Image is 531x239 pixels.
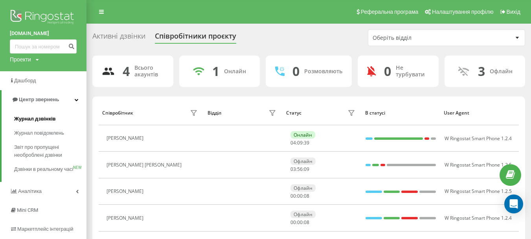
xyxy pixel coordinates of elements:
[432,9,493,15] span: Налаштування профілю
[134,65,164,78] div: Всього акаунтів
[102,110,133,116] div: Співробітник
[107,135,145,141] div: [PERSON_NAME]
[490,68,513,75] div: Офлайн
[14,78,36,83] span: Дашборд
[208,110,221,116] div: Відділ
[290,219,296,226] span: 00
[14,140,86,162] a: Звіт про пропущені необроблені дзвінки
[2,90,86,109] a: Центр звернень
[384,64,391,79] div: 0
[304,193,309,199] span: 08
[18,188,42,194] span: Аналiтика
[286,110,301,116] div: Статус
[297,139,303,146] span: 09
[290,193,309,199] div: : :
[17,226,73,232] span: Маркетплейс інтеграцій
[365,110,437,116] div: В статусі
[507,9,520,15] span: Вихід
[92,32,145,44] div: Активні дзвінки
[445,161,512,168] span: W Ringostat Smart Phone 1.2.5
[14,129,64,137] span: Журнал повідомлень
[290,167,309,172] div: : :
[107,215,145,221] div: [PERSON_NAME]
[373,35,467,41] div: Оберіть відділ
[290,220,309,225] div: : :
[10,56,31,63] div: Проекти
[290,140,309,146] div: : :
[290,139,296,146] span: 04
[290,184,316,192] div: Офлайн
[290,193,296,199] span: 00
[361,9,419,15] span: Реферальна програма
[10,8,77,28] img: Ringostat logo
[14,126,86,140] a: Журнал повідомлень
[445,215,512,221] span: W Ringostat Smart Phone 1.2.4
[297,219,303,226] span: 00
[14,115,56,123] span: Журнал дзвінків
[304,219,309,226] span: 08
[14,162,86,176] a: Дзвінки в реальному часіNEW
[445,135,512,142] span: W Ringostat Smart Phone 1.2.4
[10,30,77,37] a: [DOMAIN_NAME]
[290,166,296,172] span: 03
[14,112,86,126] a: Журнал дзвінків
[445,188,512,195] span: W Ringostat Smart Phone 1.2.5
[297,166,303,172] span: 56
[224,68,246,75] div: Онлайн
[478,64,485,79] div: 3
[107,162,184,168] div: [PERSON_NAME] [PERSON_NAME]
[10,39,77,54] input: Пошук за номером
[212,64,219,79] div: 1
[444,110,515,116] div: User Agent
[14,165,73,173] span: Дзвінки в реальному часі
[504,195,523,213] div: Open Intercom Messenger
[107,189,145,194] div: [PERSON_NAME]
[304,139,309,146] span: 39
[396,65,429,78] div: Не турбувати
[304,166,309,172] span: 09
[290,157,316,165] div: Офлайн
[290,131,315,139] div: Онлайн
[290,211,316,218] div: Офлайн
[304,68,342,75] div: Розмовляють
[17,207,38,213] span: Mini CRM
[155,32,236,44] div: Співробітники проєкту
[297,193,303,199] span: 00
[19,96,59,102] span: Центр звернень
[14,143,83,159] span: Звіт про пропущені необроблені дзвінки
[123,64,130,79] div: 4
[292,64,299,79] div: 0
